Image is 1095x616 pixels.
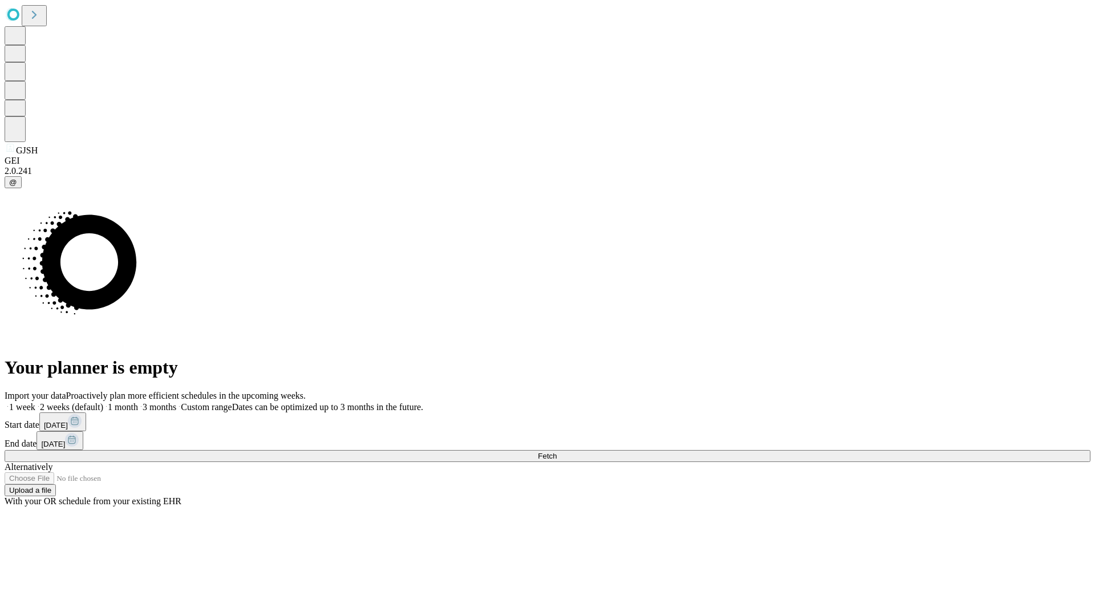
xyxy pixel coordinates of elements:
span: 1 week [9,402,35,412]
button: @ [5,176,22,188]
span: 3 months [143,402,176,412]
span: Import your data [5,391,66,400]
span: Alternatively [5,462,52,472]
button: Fetch [5,450,1090,462]
span: Custom range [181,402,232,412]
span: Proactively plan more efficient schedules in the upcoming weeks. [66,391,306,400]
div: 2.0.241 [5,166,1090,176]
button: [DATE] [36,431,83,450]
span: GJSH [16,145,38,155]
span: With your OR schedule from your existing EHR [5,496,181,506]
span: @ [9,178,17,187]
div: End date [5,431,1090,450]
button: Upload a file [5,484,56,496]
span: Fetch [538,452,557,460]
span: [DATE] [44,421,68,429]
span: 1 month [108,402,138,412]
span: Dates can be optimized up to 3 months in the future. [232,402,423,412]
h1: Your planner is empty [5,357,1090,378]
div: GEI [5,156,1090,166]
span: 2 weeks (default) [40,402,103,412]
span: [DATE] [41,440,65,448]
div: Start date [5,412,1090,431]
button: [DATE] [39,412,86,431]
